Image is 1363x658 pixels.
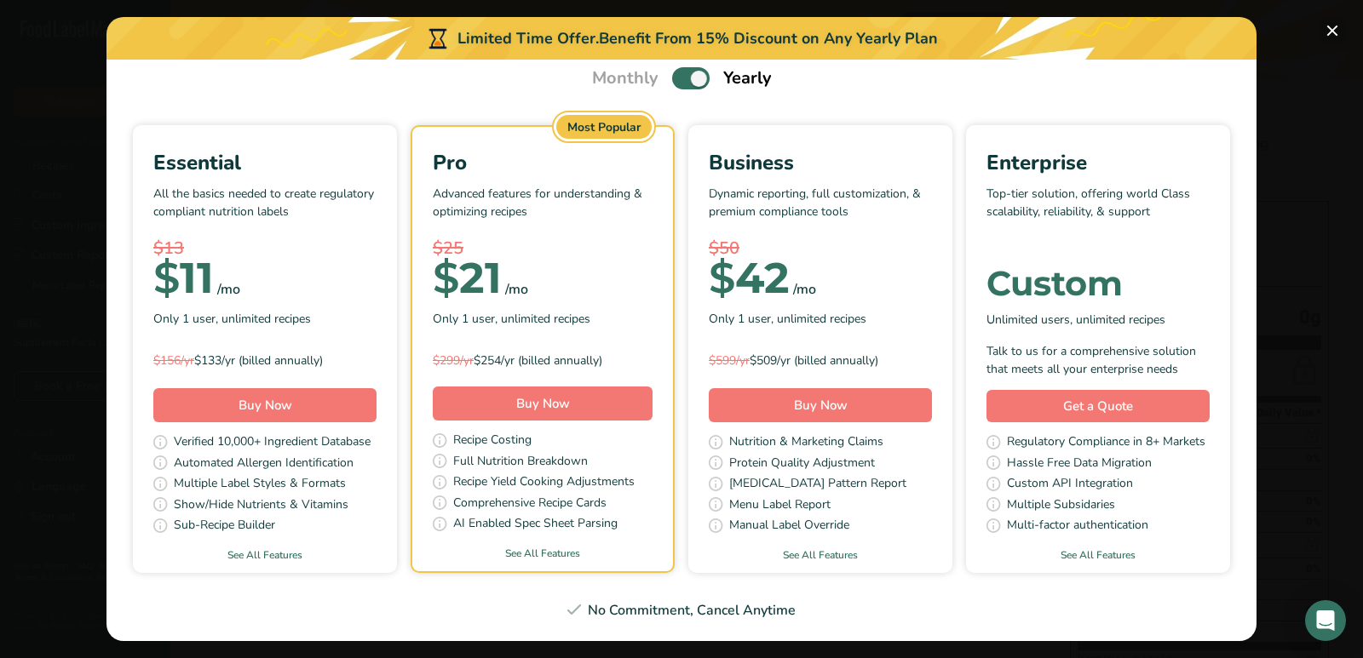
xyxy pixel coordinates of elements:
[709,352,750,369] span: $599/yr
[174,454,354,475] span: Automated Allergen Identification
[793,279,816,300] div: /mo
[986,342,1210,378] div: Talk to us for a comprehensive solution that meets all your enterprise needs
[794,397,848,414] span: Buy Now
[217,279,240,300] div: /mo
[153,261,214,295] div: 11
[453,452,588,473] span: Full Nutrition Breakdown
[1007,474,1133,495] span: Custom API Integration
[709,310,866,328] span: Only 1 user, unlimited recipes
[709,147,932,178] div: Business
[505,279,528,300] div: /mo
[433,352,653,369] div: $254/yr (billed annually)
[729,474,906,495] span: [MEDICAL_DATA] Pattern Report
[433,147,653,178] div: Pro
[709,388,932,422] button: Buy Now
[723,66,772,91] span: Yearly
[729,454,875,475] span: Protein Quality Adjustment
[133,547,397,563] a: See All Features
[433,185,653,236] p: Advanced features for understanding & optimizing recipes
[153,236,377,261] div: $13
[1305,600,1346,641] div: Open Intercom Messenger
[174,495,348,517] span: Show/Hide Nutrients & Vitamins
[516,395,570,412] span: Buy Now
[433,386,653,421] button: Buy Now
[709,261,790,295] div: 42
[153,352,194,369] span: $156/yr
[986,147,1210,178] div: Enterprise
[729,432,883,454] span: Nutrition & Marketing Claims
[239,397,292,414] span: Buy Now
[453,431,532,452] span: Recipe Costing
[1007,432,1205,454] span: Regulatory Compliance in 8+ Markets
[1007,516,1148,537] span: Multi-factor authentication
[433,236,653,261] div: $25
[1063,397,1133,416] span: Get a Quote
[986,311,1165,329] span: Unlimited users, unlimited recipes
[153,185,377,236] p: All the basics needed to create regulatory compliant nutrition labels
[729,495,831,517] span: Menu Label Report
[986,266,1210,300] div: Custom
[453,472,635,494] span: Recipe Yield Cooking Adjustments
[153,388,377,422] button: Buy Now
[412,546,673,561] a: See All Features
[153,310,311,328] span: Only 1 user, unlimited recipes
[127,600,1236,621] div: No Commitment, Cancel Anytime
[153,252,180,304] span: $
[433,261,502,295] div: 21
[174,474,346,495] span: Multiple Label Styles & Formats
[709,252,735,304] span: $
[153,147,377,178] div: Essential
[599,27,938,50] div: Benefit From 15% Discount on Any Yearly Plan
[433,310,590,328] span: Only 1 user, unlimited recipes
[433,352,474,369] span: $299/yr
[153,352,377,369] div: $133/yr (billed annually)
[433,252,459,304] span: $
[688,547,952,563] a: See All Features
[1007,454,1152,475] span: Hassle Free Data Migration
[453,494,607,515] span: Comprehensive Recipe Cards
[986,185,1210,236] p: Top-tier solution, offering world Class scalability, reliability, & support
[709,352,932,369] div: $509/yr (billed annually)
[592,66,658,91] span: Monthly
[709,185,932,236] p: Dynamic reporting, full customization, & premium compliance tools
[106,17,1257,60] div: Limited Time Offer.
[729,516,849,537] span: Manual Label Override
[986,390,1210,423] a: Get a Quote
[709,236,932,261] div: $50
[556,115,652,139] div: Most Popular
[174,432,371,454] span: Verified 10,000+ Ingredient Database
[1007,495,1115,517] span: Multiple Subsidaries
[174,516,275,537] span: Sub-Recipe Builder
[453,514,618,535] span: AI Enabled Spec Sheet Parsing
[966,547,1230,563] a: See All Features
